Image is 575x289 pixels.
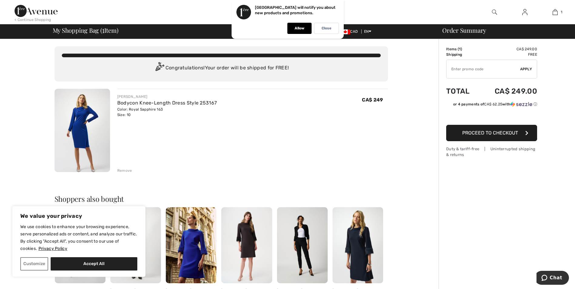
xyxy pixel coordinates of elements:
img: High-Neck Knee-Length Shift Dress Style 253054 [333,207,383,283]
input: Promo code [446,60,520,78]
td: Shipping [446,52,479,57]
img: Bodycon Knee-Length Dress Style 253167 [55,89,110,172]
div: Duty & tariff-free | Uninterrupted shipping & returns [446,146,537,158]
div: or 4 payments ofCA$ 62.25withSezzle Click to learn more about Sezzle [446,101,537,109]
a: Privacy Policy [38,246,68,251]
div: We value your privacy [12,206,145,277]
div: Color: Royal Sapphire 163 Size: 10 [117,107,217,118]
span: 1 [561,9,562,15]
button: Proceed to Checkout [446,125,537,141]
td: Total [446,81,479,101]
img: Sezzle [510,101,532,107]
p: Allow [295,26,304,31]
span: 1 [459,47,461,51]
a: Bodycon Knee-Length Dress Style 253167 [117,100,217,106]
button: Customize [20,257,48,271]
span: EN [364,29,372,34]
div: Order Summary [435,27,571,33]
td: Free [479,52,537,57]
img: High-Neck Knee-Length Shift Dress Style 253054 [221,207,272,283]
h2: Shoppers also bought [55,195,388,202]
img: Congratulation2.svg [153,62,165,74]
img: Canadian Dollar [340,29,350,34]
img: My Info [522,8,527,16]
img: search the website [492,8,497,16]
button: Accept All [51,257,137,271]
div: Remove [117,168,132,173]
p: [GEOGRAPHIC_DATA] will notify you about new products and promotions. [255,5,336,15]
iframe: Opens a widget where you can chat to one of our agents [537,271,569,286]
span: CA$ 62.25 [484,102,502,106]
td: CA$ 249.00 [479,46,537,52]
td: Items ( ) [446,46,479,52]
div: or 4 payments of with [453,101,537,107]
td: CA$ 249.00 [479,81,537,101]
span: Apply [520,66,532,72]
iframe: PayPal-paypal [446,109,537,123]
a: 1 [540,8,570,16]
img: High-Waisted Formal Trousers Style 144092 [277,207,328,283]
img: High-Neck Knee-Length Shift Dress Style 253054 [166,207,216,283]
span: My Shopping Bag ( Item) [53,27,119,33]
span: Proceed to Checkout [462,130,518,136]
p: Close [322,26,331,31]
img: 1ère Avenue [15,5,58,17]
div: [PERSON_NAME] [117,94,217,99]
span: CAD [340,29,360,34]
div: Congratulations! Your order will be shipped for FREE! [62,62,381,74]
p: We value your privacy [20,212,137,220]
img: My Bag [553,8,558,16]
span: 1 [102,26,104,34]
div: < Continue Shopping [15,17,51,22]
span: CA$ 249 [362,97,383,103]
a: Sign In [517,8,532,16]
p: We use cookies to enhance your browsing experience, serve personalized ads or content, and analyz... [20,223,137,252]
